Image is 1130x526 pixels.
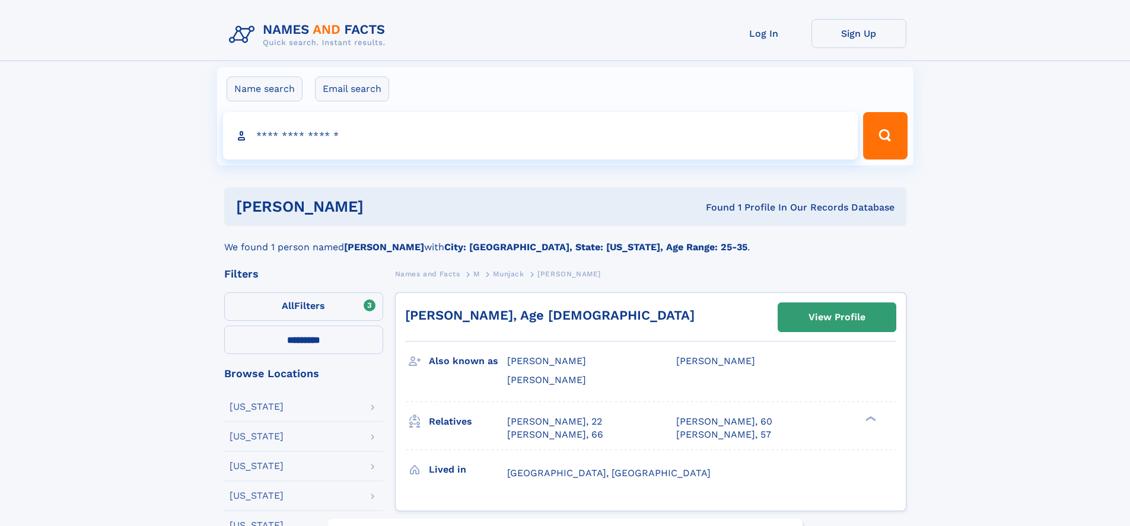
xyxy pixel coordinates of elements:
[676,355,755,366] span: [PERSON_NAME]
[676,415,772,428] a: [PERSON_NAME], 60
[224,19,395,51] img: Logo Names and Facts
[717,19,811,48] a: Log In
[507,428,603,441] a: [PERSON_NAME], 66
[507,415,602,428] a: [PERSON_NAME], 22
[507,374,586,385] span: [PERSON_NAME]
[473,270,480,278] span: M
[429,412,507,432] h3: Relatives
[344,241,424,253] b: [PERSON_NAME]
[863,112,907,160] button: Search Button
[808,304,865,331] div: View Profile
[315,76,389,101] label: Email search
[224,292,383,321] label: Filters
[811,19,906,48] a: Sign Up
[230,402,284,412] div: [US_STATE]
[507,467,711,479] span: [GEOGRAPHIC_DATA], [GEOGRAPHIC_DATA]
[224,269,383,279] div: Filters
[507,355,586,366] span: [PERSON_NAME]
[224,368,383,379] div: Browse Locations
[230,491,284,501] div: [US_STATE]
[282,300,294,311] span: All
[224,226,906,254] div: We found 1 person named with .
[444,241,747,253] b: City: [GEOGRAPHIC_DATA], State: [US_STATE], Age Range: 25-35
[778,303,896,331] a: View Profile
[223,112,858,160] input: search input
[227,76,303,101] label: Name search
[537,270,601,278] span: [PERSON_NAME]
[473,266,480,281] a: M
[493,270,524,278] span: Munjack
[429,460,507,480] h3: Lived in
[493,266,524,281] a: Munjack
[230,432,284,441] div: [US_STATE]
[429,351,507,371] h3: Also known as
[862,415,877,422] div: ❯
[405,308,695,323] a: [PERSON_NAME], Age [DEMOGRAPHIC_DATA]
[236,199,535,214] h1: [PERSON_NAME]
[534,201,895,214] div: Found 1 Profile In Our Records Database
[395,266,460,281] a: Names and Facts
[230,461,284,471] div: [US_STATE]
[676,428,771,441] a: [PERSON_NAME], 57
